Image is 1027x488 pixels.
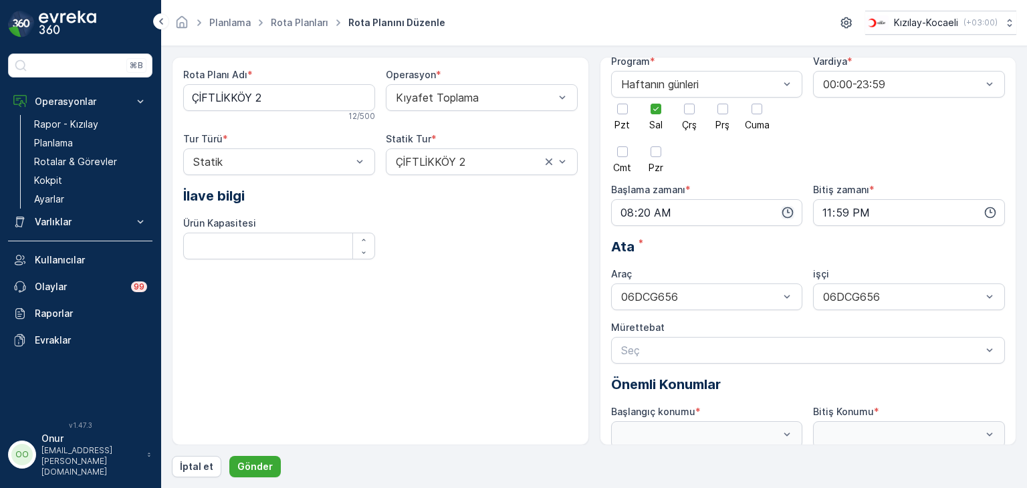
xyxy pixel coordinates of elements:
label: Operasyon [386,69,436,80]
p: 12 / 500 [348,111,375,122]
p: Varlıklar [35,215,126,229]
p: Rotalar & Görevler [34,155,117,168]
p: Önemli Konumlar [611,374,1006,394]
a: Raporlar [8,300,152,327]
p: Planlama [34,136,73,150]
a: Rota Planları [271,17,328,28]
img: logo_dark-DEwI_e13.png [39,11,96,37]
button: Gönder [229,456,281,477]
p: [EMAIL_ADDRESS][PERSON_NAME][DOMAIN_NAME] [41,445,140,477]
span: Sal [649,120,663,130]
p: Rapor - Kızılay [34,118,98,131]
span: Pzt [614,120,630,130]
span: Çrş [682,120,697,130]
a: Planlama [209,17,251,28]
span: Prş [715,120,729,130]
p: Evraklar [35,334,147,347]
span: Rota Planını Düzenle [346,16,448,29]
label: Rota Planı Adı [183,69,247,80]
label: Mürettebat [611,322,665,333]
a: Kullanıcılar [8,247,152,273]
a: Planlama [29,134,152,152]
img: logo [8,11,35,37]
p: Raporlar [35,307,147,320]
button: OOOnur[EMAIL_ADDRESS][PERSON_NAME][DOMAIN_NAME] [8,432,152,477]
a: Rotalar & Görevler [29,152,152,171]
label: Ürün Kapasitesi [183,217,256,229]
div: OO [11,444,33,465]
p: Kızılay-Kocaeli [894,16,958,29]
p: Olaylar [35,280,123,293]
p: Gönder [237,460,273,473]
span: v 1.47.3 [8,421,152,429]
p: Onur [41,432,140,445]
button: Kızılay-Kocaeli(+03:00) [865,11,1016,35]
p: Seç [621,342,982,358]
a: Rapor - Kızılay [29,115,152,134]
label: Başlangıç konumu [611,406,695,417]
p: Kokpit [34,174,62,187]
a: Ana Sayfa [175,20,189,31]
label: Vardiya [813,55,847,67]
button: Operasyonlar [8,88,152,115]
a: Ayarlar [29,190,152,209]
label: Bitiş Konumu [813,406,874,417]
button: Varlıklar [8,209,152,235]
label: Bitiş zamanı [813,184,869,195]
span: Cuma [745,120,770,130]
button: İptal et [172,456,221,477]
p: Kullanıcılar [35,253,147,267]
label: Program [611,55,650,67]
label: Tur Türü [183,133,223,144]
a: Evraklar [8,327,152,354]
label: Araç [611,268,632,279]
p: ⌘B [130,60,143,71]
label: Statik Tur [386,133,431,144]
p: Operasyonlar [35,95,126,108]
p: 99 [134,281,144,292]
img: k%C4%B1z%C4%B1lay_0jL9uU1.png [865,15,889,30]
a: Kokpit [29,171,152,190]
label: işçi [813,268,829,279]
p: Ayarlar [34,193,64,206]
label: Başlama zamanı [611,184,685,195]
p: İptal et [180,460,213,473]
span: Pzr [649,163,663,172]
p: ( +03:00 ) [963,17,998,28]
a: Olaylar99 [8,273,152,300]
span: Cmt [613,163,631,172]
span: Ata [611,237,635,257]
span: İlave bilgi [183,186,245,206]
